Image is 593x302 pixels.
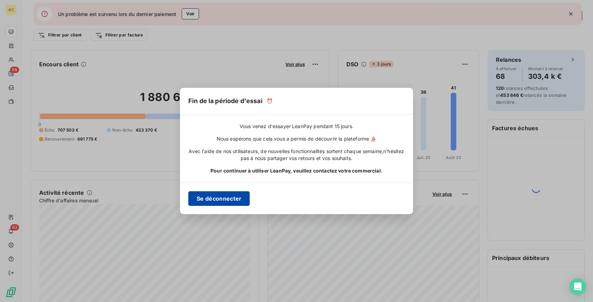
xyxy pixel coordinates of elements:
span: Vous venez d'essayer LeanPay pendant 15 jours. [240,123,353,130]
span: ⏰ [267,98,273,104]
span: Pour continuer à utiliser LeanPay, veuillez contactez votre commercial. [210,167,383,174]
div: Open Intercom Messenger [569,278,586,295]
span: Avec l'aide de nos utilisateurs, de nouvelles fonctionnalités sortent chaque semaine, [189,148,383,154]
span: ⛵️ [370,136,376,142]
span: Nous espérons que cela vous a permis de découvrir la plateforme [217,135,377,142]
button: Se déconnecter [188,191,250,206]
h5: Fin de la période d'essai [188,96,263,106]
